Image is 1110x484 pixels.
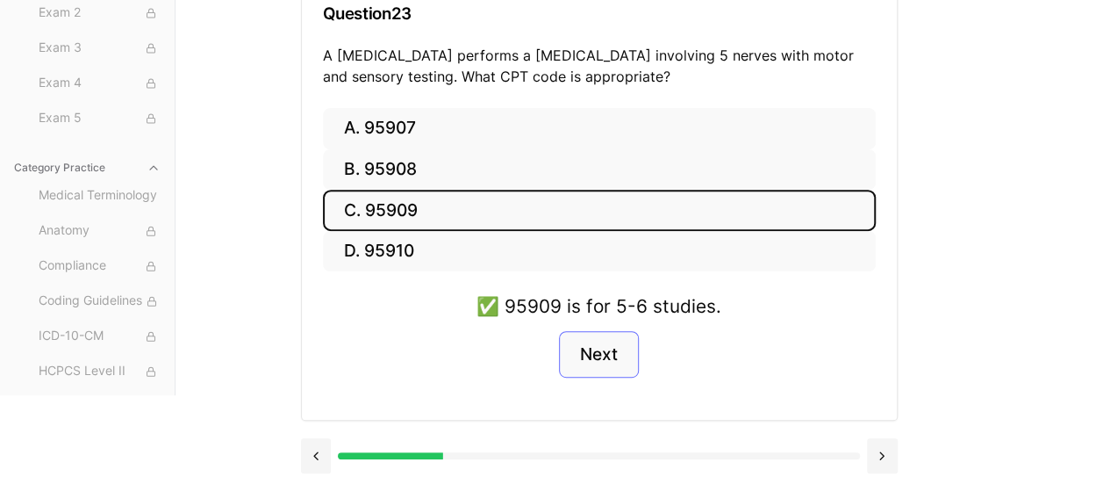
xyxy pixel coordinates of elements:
[39,74,161,93] span: Exam 4
[7,154,168,182] button: Category Practice
[32,182,168,210] button: Medical Terminology
[39,256,161,276] span: Compliance
[32,287,168,315] button: Coding Guidelines
[559,331,639,379] button: Next
[39,221,161,241] span: Anatomy
[32,358,168,386] button: HCPCS Level II
[323,149,876,191] button: B. 95908
[476,293,721,320] div: ✅ 95909 is for 5-6 studies.
[39,4,161,23] span: Exam 2
[32,322,168,350] button: ICD-10-CM
[39,186,161,206] span: Medical Terminology
[32,217,168,245] button: Anatomy
[323,190,876,231] button: C. 95909
[39,109,161,128] span: Exam 5
[32,69,168,98] button: Exam 4
[39,292,161,311] span: Coding Guidelines
[32,252,168,280] button: Compliance
[39,362,161,381] span: HCPCS Level II
[32,105,168,133] button: Exam 5
[323,231,876,272] button: D. 95910
[39,39,161,58] span: Exam 3
[323,45,876,87] p: A [MEDICAL_DATA] performs a [MEDICAL_DATA] involving 5 nerves with motor and sensory testing. Wha...
[39,327,161,346] span: ICD-10-CM
[323,108,876,149] button: A. 95907
[32,34,168,62] button: Exam 3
